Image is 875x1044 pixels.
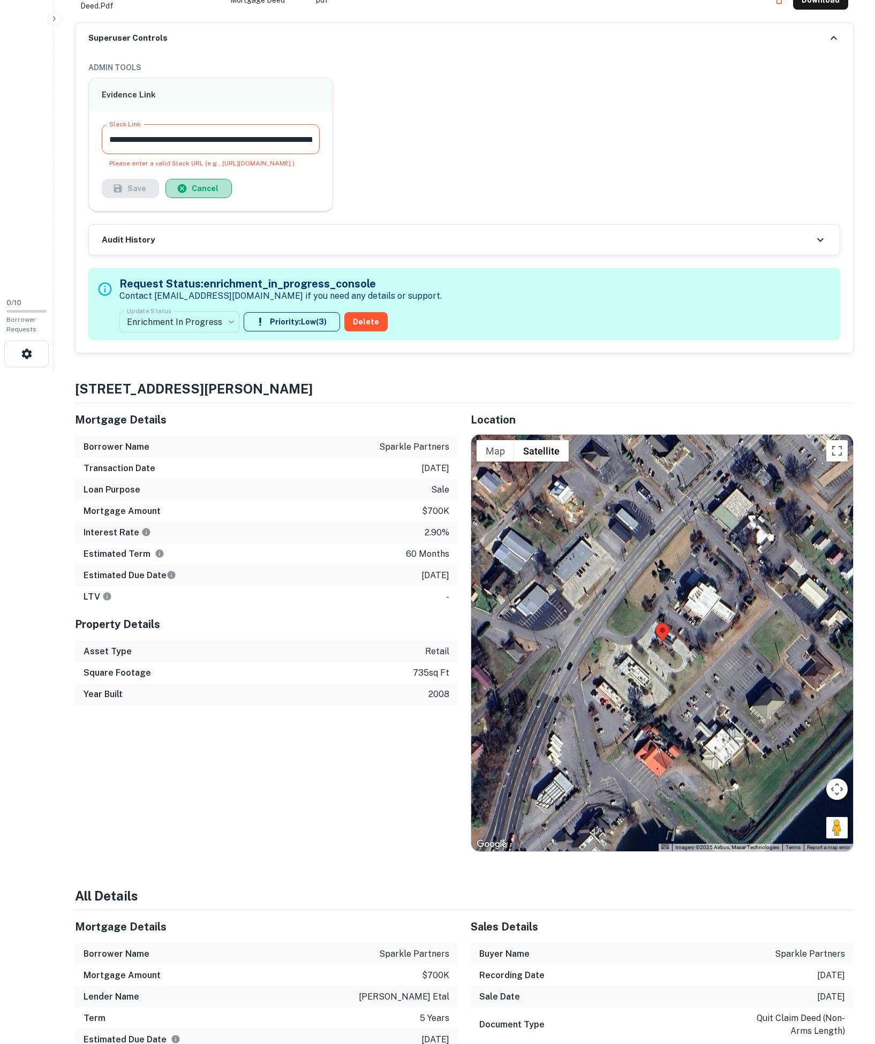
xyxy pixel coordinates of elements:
[75,616,458,632] h5: Property Details
[479,990,520,1003] h6: Sale Date
[244,312,340,331] button: Priority:Low(3)
[406,548,449,561] p: 60 months
[88,62,840,73] h6: ADMIN TOOLS
[474,837,509,851] img: Google
[446,591,449,603] p: -
[749,1012,845,1038] p: quit claim deed (non-arms length)
[84,483,140,496] h6: Loan Purpose
[826,817,848,838] button: Drag Pegman onto the map to open Street View
[379,441,449,453] p: sparkle partners
[88,32,168,44] h6: Superuser Controls
[817,990,845,1003] p: [DATE]
[141,527,151,537] svg: The interest rates displayed on the website are for informational purposes only and may be report...
[422,505,449,518] p: $700k
[84,1012,105,1025] h6: Term
[102,592,112,601] svg: LTVs displayed on the website are for informational purposes only and may be reported incorrectly...
[155,549,164,558] svg: Term is based on a standard schedule for this type of loan.
[807,844,850,850] a: Report a map error
[6,316,36,333] span: Borrower Requests
[84,645,132,658] h6: Asset Type
[479,969,545,982] h6: Recording Date
[84,505,161,518] h6: Mortgage Amount
[102,89,320,101] h6: Evidence Link
[84,569,176,582] h6: Estimated Due Date
[344,312,388,331] button: Delete
[84,948,149,960] h6: Borrower Name
[75,379,854,398] h4: [STREET_ADDRESS][PERSON_NAME]
[84,462,155,475] h6: Transaction Date
[514,440,569,462] button: Show satellite imagery
[127,306,171,315] label: Update Status
[474,837,509,851] a: Open this area in Google Maps (opens a new window)
[826,778,848,800] button: Map camera controls
[84,591,112,603] h6: LTV
[479,948,530,960] h6: Buyer Name
[75,412,458,428] h5: Mortgage Details
[119,276,442,292] h5: Request Status: enrichment_in_progress_console
[84,526,151,539] h6: Interest Rate
[431,483,449,496] p: sale
[84,548,164,561] h6: Estimated Term
[109,119,141,128] label: Slack Link
[171,1034,180,1044] svg: Estimate is based on a standard schedule for this type of loan.
[422,969,449,982] p: $700k
[119,307,239,337] div: Enrichment In Progress
[821,958,875,1010] iframe: Chat Widget
[786,844,801,850] a: Terms (opens in new tab)
[75,919,458,935] h5: Mortgage Details
[109,158,312,168] div: Please enter a valid Slack URL (e.g., [URL][DOMAIN_NAME].)
[84,688,123,701] h6: Year Built
[421,462,449,475] p: [DATE]
[471,412,854,428] h5: Location
[428,688,449,701] p: 2008
[425,645,449,658] p: retail
[817,969,845,982] p: [DATE]
[84,667,151,679] h6: Square Footage
[165,179,232,198] button: Cancel
[421,569,449,582] p: [DATE]
[775,948,845,960] p: sparkle partners
[413,667,449,679] p: 735 sq ft
[425,526,449,539] p: 2.90%
[379,948,449,960] p: sparkle partners
[420,1012,449,1025] p: 5 years
[6,299,21,307] span: 0 / 10
[479,1018,545,1031] h6: Document Type
[675,844,779,850] span: Imagery ©2025 Airbus, Maxar Technologies
[75,886,854,905] h4: All Details
[84,969,161,982] h6: Mortgage Amount
[84,990,139,1003] h6: Lender Name
[826,440,848,462] button: Toggle fullscreen view
[119,290,442,302] p: Contact [EMAIL_ADDRESS][DOMAIN_NAME] if you need any details or support.
[167,570,176,580] svg: Estimate is based on a standard schedule for this type of loan.
[477,440,514,462] button: Show street map
[471,919,854,935] h5: Sales Details
[84,441,149,453] h6: Borrower Name
[102,234,155,246] h6: Audit History
[661,844,669,849] button: Keyboard shortcuts
[359,990,449,1003] p: [PERSON_NAME] etal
